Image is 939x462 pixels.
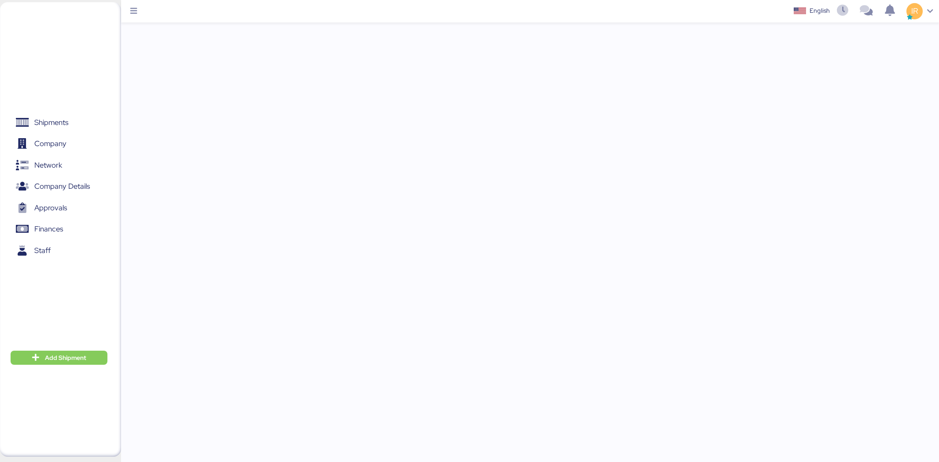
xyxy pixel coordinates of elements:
div: English [810,6,830,15]
span: Approvals [34,202,67,214]
a: Company Details [6,176,108,197]
a: Finances [6,219,108,239]
span: Network [34,159,62,172]
a: Approvals [6,198,108,218]
span: Company [34,137,66,150]
span: Shipments [34,116,68,129]
button: Menu [126,4,141,19]
a: Network [6,155,108,176]
a: Shipments [6,113,108,133]
span: Finances [34,223,63,235]
span: IR [911,5,918,17]
span: Add Shipment [45,352,86,363]
a: Staff [6,241,108,261]
button: Add Shipment [11,351,107,365]
span: Company Details [34,180,90,193]
span: Staff [34,244,51,257]
a: Company [6,134,108,154]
